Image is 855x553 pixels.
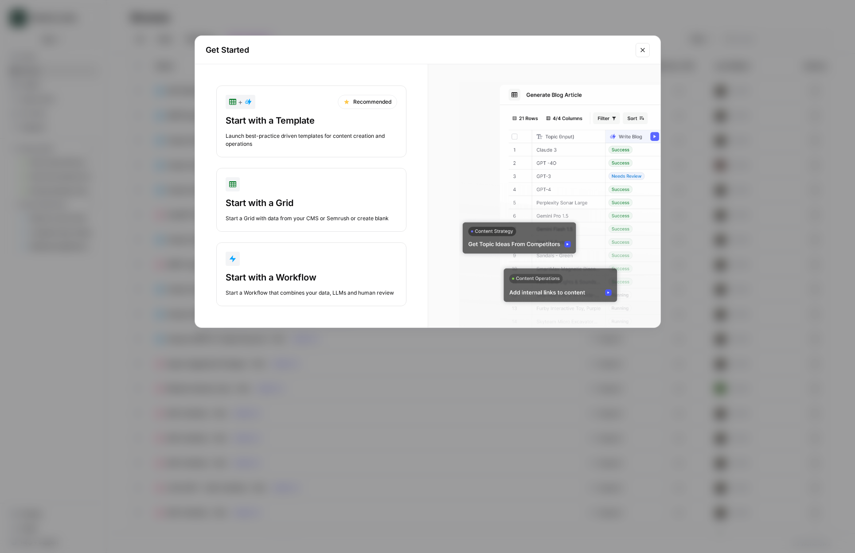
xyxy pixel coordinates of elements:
button: Start with a GridStart a Grid with data from your CMS or Semrush or create blank [216,168,406,232]
div: Start with a Grid [226,197,397,209]
div: Start a Grid with data from your CMS or Semrush or create blank [226,214,397,222]
div: Start with a Workflow [226,271,397,284]
div: Start with a Template [226,114,397,127]
div: Recommended [338,95,397,109]
h2: Get Started [206,44,630,56]
div: Launch best-practice driven templates for content creation and operations [226,132,397,148]
button: +RecommendedStart with a TemplateLaunch best-practice driven templates for content creation and o... [216,86,406,157]
div: + [229,97,252,107]
div: Start a Workflow that combines your data, LLMs and human review [226,289,397,297]
button: Close modal [636,43,650,57]
button: Start with a WorkflowStart a Workflow that combines your data, LLMs and human review [216,242,406,306]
